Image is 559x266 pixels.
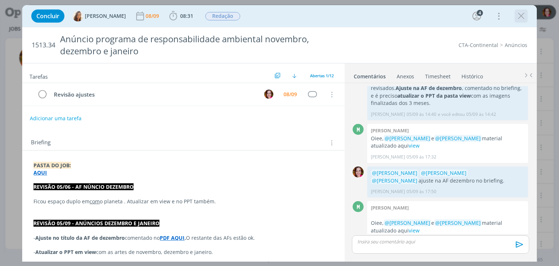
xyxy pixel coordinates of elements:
[33,183,134,190] strong: REVISÃO 05/06 - AF NÚNCIO DEZEMBRO
[409,142,420,149] a: view
[85,13,126,19] span: [PERSON_NAME]
[372,177,417,184] span: @[PERSON_NAME]
[185,234,186,241] strong: .
[167,10,195,22] button: 08:31
[33,169,47,176] a: AQUI
[371,127,409,134] b: [PERSON_NAME]
[31,9,64,23] button: Concluir
[407,188,436,195] span: 05/09 às 17:50
[31,138,51,148] span: Briefing
[35,234,125,241] strong: Ajuste no título da AF de dezembro
[29,112,82,125] button: Adicionar uma tarefa
[425,70,451,80] a: Timesheet
[371,135,524,150] p: Oiee, e material atualizado aqui
[33,162,71,169] strong: PASTA DO JOB:
[263,89,274,100] button: B
[180,12,193,19] span: 08:31
[33,198,333,205] p: Ficou espaço duplo em o planeta . Atualizar em view e no PPT também.
[435,135,481,142] span: @[PERSON_NAME]
[466,111,496,118] span: 05/09 às 14:42
[421,169,467,176] span: @[PERSON_NAME]
[72,11,126,21] button: V[PERSON_NAME]
[205,12,240,20] span: Redação
[396,85,462,91] strong: Ajuste na AF de dezembro
[385,219,430,226] span: @[PERSON_NAME]
[371,111,405,118] p: [PERSON_NAME]
[353,70,386,80] a: Comentários
[36,13,59,19] span: Concluir
[29,71,48,80] span: Tarefas
[22,5,536,262] div: dialog
[409,227,420,234] a: view
[353,167,364,177] img: B
[505,42,527,48] a: Anúncios
[32,41,55,49] span: 1513.34
[51,90,257,99] div: Revisão ajustes
[435,219,481,226] span: @[PERSON_NAME]
[160,234,185,241] a: PDF AQUI
[57,30,318,60] div: Anúncio programa de responsabilidade ambiental novembro, dezembro e janeiro
[33,249,333,256] p: - com as artes de novembro, dezembro e janeiro.
[310,73,334,78] span: Abertas 1/12
[461,70,483,80] a: Histórico
[264,90,273,99] img: B
[407,111,436,118] span: 05/09 às 14:40
[471,10,483,22] button: 4
[371,169,524,184] p: ajuste na AF dezembro no briefing.
[477,10,483,16] div: 4
[371,154,405,160] p: [PERSON_NAME]
[205,12,241,21] button: Redação
[90,198,100,205] u: com
[371,219,524,234] p: Oiee, e material atualizado aqui
[371,70,524,107] p: anúncios dezembro e janeiro revisados. , comentado no briefing, e é preciso com as imagens finali...
[397,73,414,80] div: Anexos
[292,74,297,78] img: arrow-down.svg
[146,13,160,19] div: 08/09
[385,135,430,142] span: @[PERSON_NAME]
[371,188,405,195] p: [PERSON_NAME]
[397,92,471,99] strong: atualizar o PPT da pasta view
[371,204,409,211] b: [PERSON_NAME]
[353,201,364,212] div: M
[35,249,96,255] strong: Atualizar o PPT em view
[33,234,333,242] p: - comentado no O restante das AFs estão ok.
[353,124,364,135] div: M
[372,169,417,176] span: @[PERSON_NAME]
[459,42,498,48] a: CTA-Continental
[284,92,297,97] div: 08/09
[33,220,159,227] strong: REVISÃO 05/09 - ANÚNCIOS DEZEMBRO E JANEIRO
[407,154,436,160] span: 05/09 às 17:32
[438,111,465,118] span: e você editou
[72,11,83,21] img: V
